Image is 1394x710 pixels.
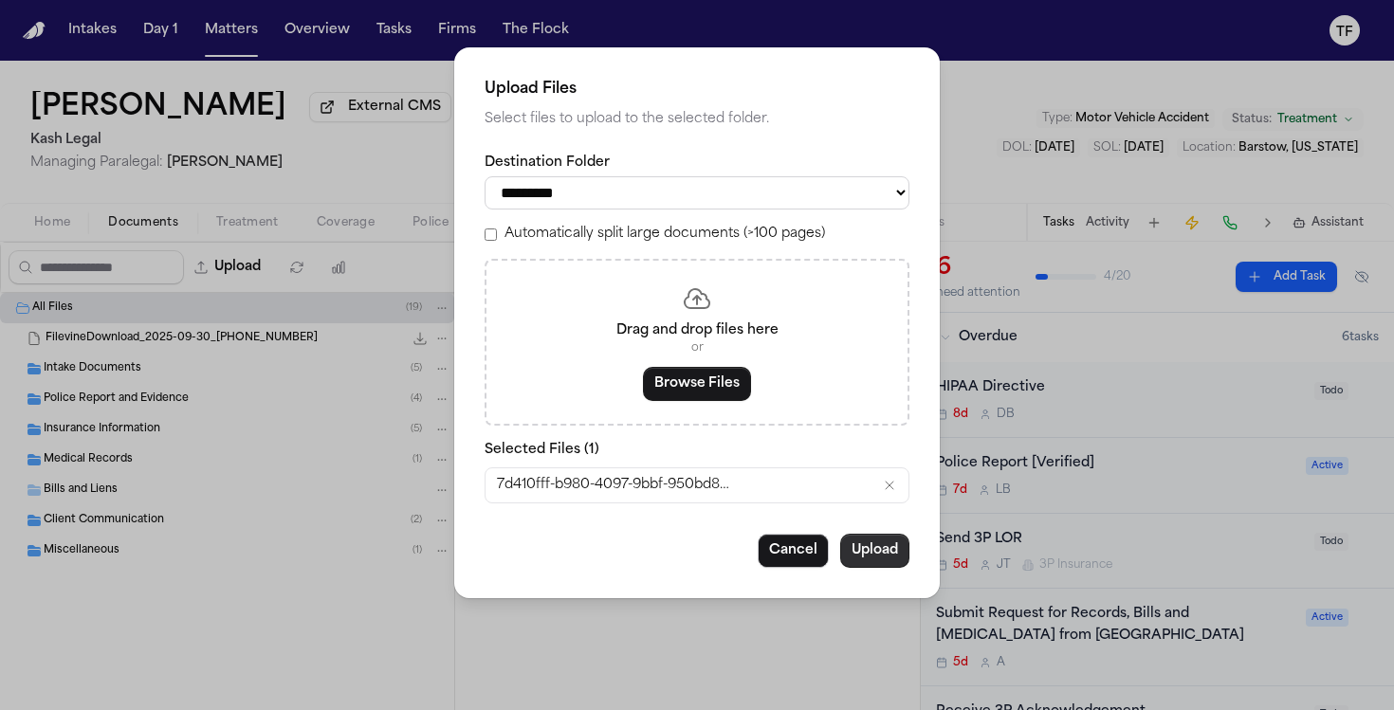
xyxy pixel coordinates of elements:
button: Browse Files [643,367,751,401]
button: Cancel [758,534,829,568]
p: or [509,340,885,355]
h2: Upload Files [485,78,909,100]
p: Drag and drop files here [509,321,885,340]
label: Automatically split large documents (>100 pages) [504,225,825,244]
button: Upload [840,534,909,568]
p: Select files to upload to the selected folder. [485,108,909,131]
p: Selected Files ( 1 ) [485,441,909,460]
button: Remove 7d410fff-b980-4097-9bbf-950bd898f28c.jpg [882,478,897,493]
span: 7d410fff-b980-4097-9bbf-950bd898f28c.jpg [497,476,734,495]
label: Destination Folder [485,154,909,173]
